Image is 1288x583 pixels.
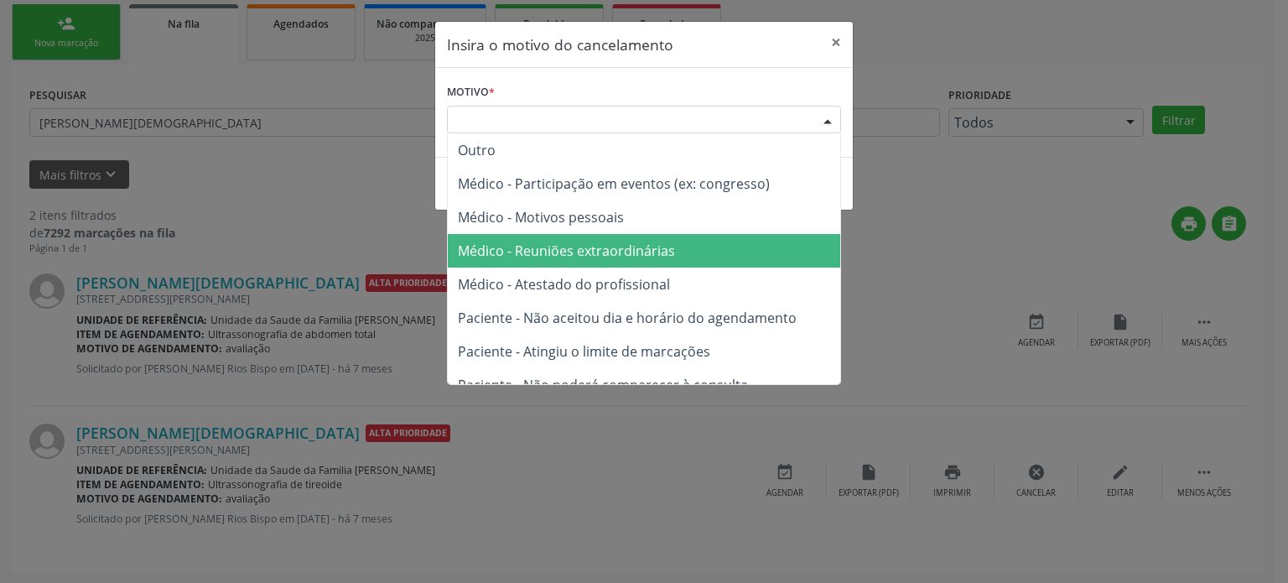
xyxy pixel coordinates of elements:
[447,34,673,55] h5: Insira o motivo do cancelamento
[819,22,853,63] button: Close
[458,275,670,294] span: Médico - Atestado do profissional
[458,242,675,260] span: Médico - Reuniões extraordinárias
[458,208,624,226] span: Médico - Motivos pessoais
[458,141,496,159] span: Outro
[458,309,797,327] span: Paciente - Não aceitou dia e horário do agendamento
[447,80,495,106] label: Motivo
[458,376,748,394] span: Paciente - Não poderá comparecer à consulta
[458,342,710,361] span: Paciente - Atingiu o limite de marcações
[458,174,770,193] span: Médico - Participação em eventos (ex: congresso)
